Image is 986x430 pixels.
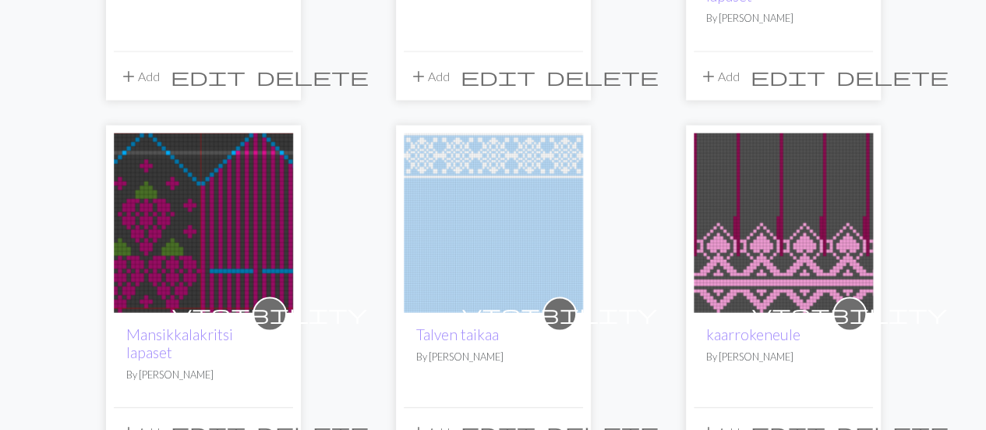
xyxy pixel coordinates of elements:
[416,350,571,364] p: By [PERSON_NAME]
[831,62,954,91] button: Delete
[172,299,367,330] i: private
[416,325,499,343] a: Talven taikaa
[694,133,873,313] img: kaarrokeneule
[836,66,949,87] span: delete
[114,62,165,91] button: Add
[462,299,657,330] i: private
[461,66,535,87] span: edit
[172,302,367,326] span: visibility
[541,62,664,91] button: Delete
[462,302,657,326] span: visibility
[751,66,825,87] span: edit
[251,62,374,91] button: Delete
[171,67,246,86] i: Edit
[752,302,947,326] span: visibility
[404,213,583,228] a: Talven taikaa
[706,350,861,364] p: By [PERSON_NAME]
[706,11,861,26] p: By [PERSON_NAME]
[694,62,745,91] button: Add
[461,67,535,86] i: Edit
[694,213,873,228] a: kaarrokeneule
[171,66,246,87] span: edit
[751,67,825,86] i: Edit
[745,62,831,91] button: Edit
[455,62,541,91] button: Edit
[546,66,659,87] span: delete
[256,66,369,87] span: delete
[126,368,281,382] p: By [PERSON_NAME]
[114,213,293,228] a: Villivadelmavanttuut
[404,133,583,313] img: Talven taikaa
[165,62,251,91] button: Edit
[752,299,947,330] i: private
[114,133,293,313] img: Villivadelmavanttuut
[404,62,455,91] button: Add
[119,66,138,87] span: add
[126,325,233,361] a: Mansikkalakritsi lapaset
[409,66,428,87] span: add
[706,325,800,343] a: kaarrokeneule
[699,66,718,87] span: add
